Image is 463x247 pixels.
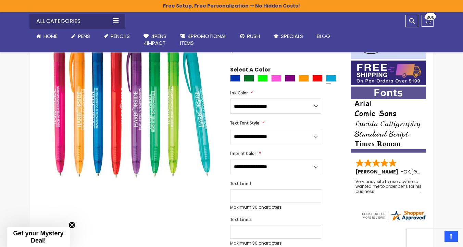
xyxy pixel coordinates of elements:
[180,32,226,47] span: 4PROMOTIONAL ITEMS
[68,222,75,229] button: Close teaser
[43,18,221,196] img: Element Slim Translucent Pens
[230,151,256,156] span: Imprint Color
[78,32,90,40] span: Pens
[230,90,248,96] span: Ink Color
[230,205,321,210] p: Maximum 30 characters
[97,29,137,44] a: Pencils
[267,29,310,44] a: Specials
[285,75,295,82] div: Purple
[422,15,434,27] a: 300
[13,230,63,244] span: Get your Mystery Deal!
[299,75,309,82] div: Orange
[258,75,268,82] div: Lime Green
[351,87,426,153] img: font-personalization-examples
[111,32,130,40] span: Pencils
[271,75,281,82] div: Pink
[230,181,252,186] span: Text Line 1
[173,29,233,51] a: 4PROMOTIONALITEMS
[64,29,97,44] a: Pens
[406,229,463,247] iframe: Google Customer Reviews
[247,32,260,40] span: Rush
[361,209,427,222] img: 4pens.com widget logo
[230,240,321,246] p: Maximum 30 characters
[230,120,259,126] span: Text Font Style
[355,179,422,194] div: Very easy site to use boyfriend wanted me to order pens for his business
[230,217,252,222] span: Text Line 2
[230,75,240,82] div: Blue
[355,168,401,175] span: [PERSON_NAME]
[281,32,303,40] span: Specials
[312,75,323,82] div: Red
[244,75,254,82] div: Green
[401,168,462,175] span: - ,
[43,32,58,40] span: Home
[137,29,173,51] a: 4Pens4impact
[361,217,427,223] a: 4pens.com certificate URL
[230,66,271,75] span: Select A Color
[29,14,125,29] div: All Categories
[317,32,330,40] span: Blog
[351,61,426,85] img: Free shipping on orders over $199
[403,168,410,175] span: OK
[143,32,166,47] span: 4Pens 4impact
[310,29,337,44] a: Blog
[326,75,336,82] div: Turquoise
[411,168,462,175] span: [GEOGRAPHIC_DATA]
[233,29,267,44] a: Rush
[29,29,64,44] a: Home
[7,227,70,247] div: Get your Mystery Deal!Close teaser
[426,14,435,21] span: 300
